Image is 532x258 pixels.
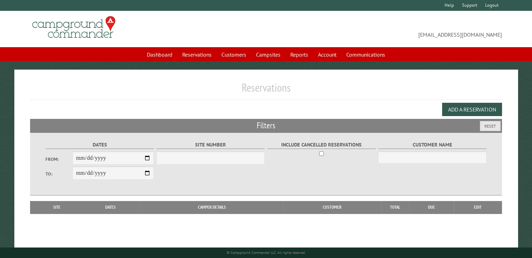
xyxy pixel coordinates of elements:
[267,141,376,149] label: Include Cancelled Reservations
[45,141,154,149] label: Dates
[30,119,502,132] h2: Filters
[378,141,487,149] label: Customer Name
[252,48,285,61] a: Campsites
[178,48,216,61] a: Reservations
[30,14,118,41] img: Campground Commander
[286,48,312,61] a: Reports
[480,121,501,131] button: Reset
[283,201,381,214] th: Customer
[442,103,502,116] button: Add a Reservation
[45,156,73,163] label: From:
[143,48,177,61] a: Dashboard
[381,201,409,214] th: Total
[45,171,73,177] label: To:
[314,48,341,61] a: Account
[409,201,454,214] th: Due
[30,81,502,100] h1: Reservations
[217,48,250,61] a: Customers
[266,19,502,39] span: [EMAIL_ADDRESS][DOMAIN_NAME]
[342,48,389,61] a: Communications
[454,201,502,214] th: Edit
[141,201,283,214] th: Camper Details
[80,201,141,214] th: Dates
[156,141,265,149] label: Site Number
[227,250,306,255] small: © Campground Commander LLC. All rights reserved.
[34,201,80,214] th: Site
